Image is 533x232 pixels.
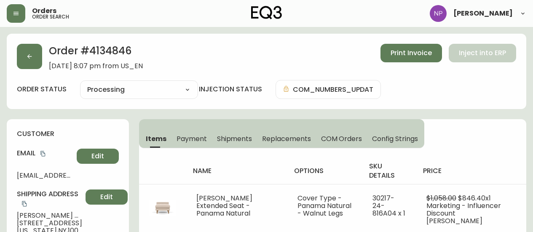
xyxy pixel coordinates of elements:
span: Print Invoice [391,48,432,58]
span: Config Strings [372,134,418,143]
span: Orders [32,8,56,14]
img: logo [251,6,282,19]
span: [PERSON_NAME] [453,10,513,17]
span: Marketing - Influencer Discount [PERSON_NAME] [426,201,501,226]
span: Payment [177,134,207,143]
button: copy [20,200,29,208]
label: order status [17,85,67,94]
span: [EMAIL_ADDRESS][DOMAIN_NAME] [17,172,73,179]
span: [STREET_ADDRESS] [17,219,82,227]
li: Cover Type - Panama Natural - Walnut Legs [297,195,352,217]
h2: Order # 4134846 [49,44,143,62]
span: $846.40 x 1 [458,193,491,203]
span: Items [146,134,166,143]
span: [PERSON_NAME] Extended Seat - Panama Natural [196,193,252,218]
h4: Shipping Address [17,189,82,208]
h4: Email [17,149,73,158]
h4: injection status [199,85,262,94]
h4: customer [17,129,119,139]
span: Replacements [262,134,311,143]
span: 30217-24-816A04 x 1 [372,193,405,218]
span: Shipments [217,134,252,143]
span: [DATE] 8:07 pm from US_EN [49,62,143,70]
button: Edit [77,149,119,164]
button: Edit [86,189,128,205]
h4: sku details [369,162,410,181]
h4: options [294,166,356,176]
h5: order search [32,14,69,19]
button: copy [39,149,47,158]
span: COM Orders [321,134,362,143]
h4: name [193,166,281,176]
button: Print Invoice [380,44,442,62]
span: $1,058.00 [426,193,456,203]
h4: price [423,166,517,176]
span: Edit [100,192,113,202]
span: Edit [91,152,104,161]
img: 30215-24-400-1-ckvn3z1ap0az5014274r0klkj.jpg [149,195,176,221]
img: 50f1e64a3f95c89b5c5247455825f96f [430,5,447,22]
span: [PERSON_NAME] Orscheln [17,212,82,219]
